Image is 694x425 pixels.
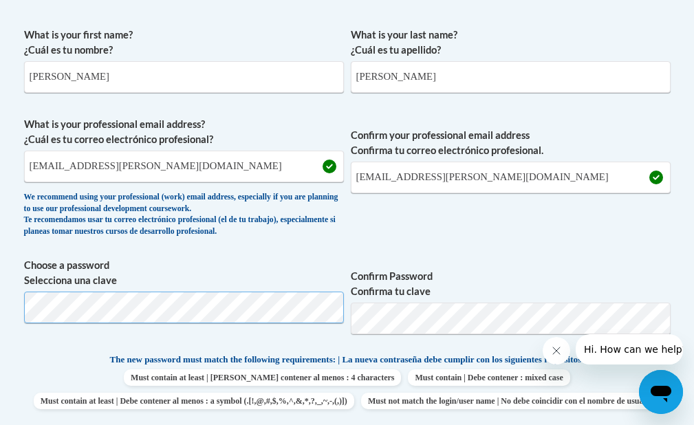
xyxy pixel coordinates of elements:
[543,337,570,364] iframe: Close message
[351,162,671,193] input: Required
[24,28,344,58] label: What is your first name? ¿Cuál es tu nombre?
[110,353,585,366] span: The new password must match the following requirements: | La nueva contraseña debe cumplir con lo...
[351,28,671,58] label: What is your last name? ¿Cuál es tu apellido?
[351,61,671,93] input: Metadata input
[24,192,344,237] div: We recommend using your professional (work) email address, especially if you are planning to use ...
[124,369,401,386] span: Must contain at least | [PERSON_NAME] contener al menos : 4 characters
[639,370,683,414] iframe: Button to launch messaging window
[8,10,111,21] span: Hi. How can we help?
[408,369,570,386] span: Must contain | Debe contener : mixed case
[24,117,344,147] label: What is your professional email address? ¿Cuál es tu correo electrónico profesional?
[351,128,671,158] label: Confirm your professional email address Confirma tu correo electrónico profesional.
[576,334,683,364] iframe: Message from company
[361,393,660,409] span: Must not match the login/user name | No debe coincidir con el nombre de usuario
[24,258,344,288] label: Choose a password Selecciona una clave
[34,393,354,409] span: Must contain at least | Debe contener al menos : a symbol (.[!,@,#,$,%,^,&,*,?,_,~,-,(,)])
[351,269,671,299] label: Confirm Password Confirma tu clave
[24,151,344,182] input: Metadata input
[24,61,344,93] input: Metadata input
